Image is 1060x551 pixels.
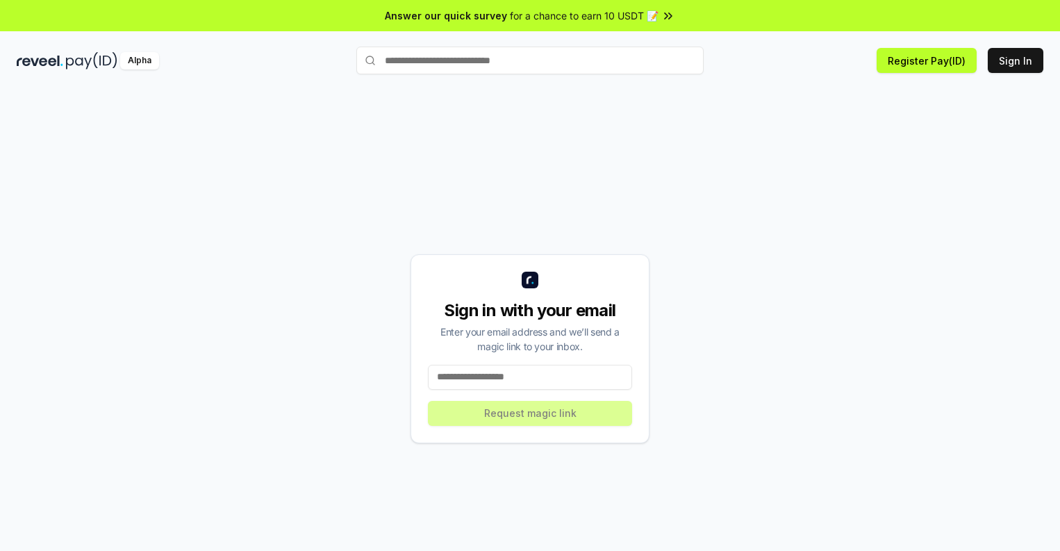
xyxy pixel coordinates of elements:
img: reveel_dark [17,52,63,69]
button: Sign In [988,48,1043,73]
img: logo_small [522,272,538,288]
div: Enter your email address and we’ll send a magic link to your inbox. [428,324,632,354]
div: Alpha [120,52,159,69]
span: Answer our quick survey [385,8,507,23]
button: Register Pay(ID) [877,48,977,73]
img: pay_id [66,52,117,69]
span: for a chance to earn 10 USDT 📝 [510,8,659,23]
div: Sign in with your email [428,299,632,322]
